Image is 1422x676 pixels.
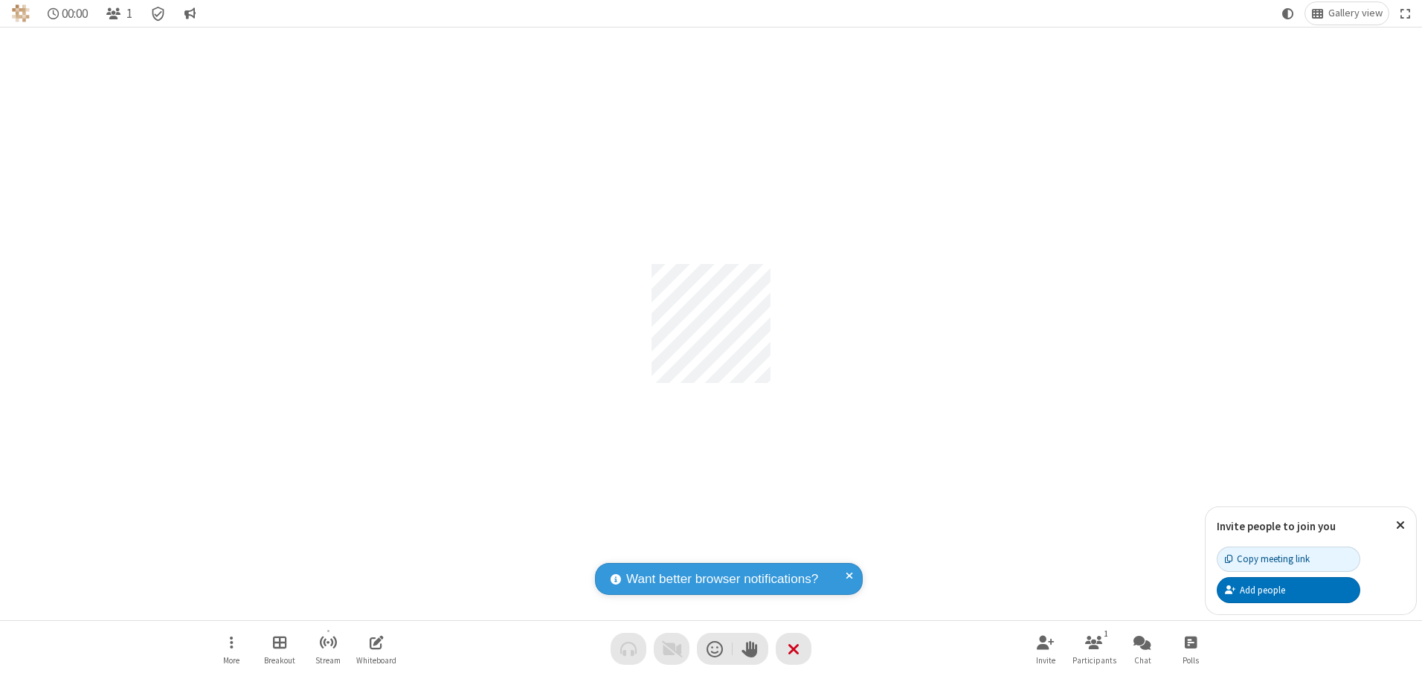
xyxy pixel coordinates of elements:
[178,2,202,25] button: Conversation
[1217,547,1360,572] button: Copy meeting link
[1168,628,1213,670] button: Open poll
[1134,656,1151,665] span: Chat
[1225,552,1310,566] div: Copy meeting link
[42,2,94,25] div: Timer
[1276,2,1300,25] button: Using system theme
[62,7,88,21] span: 00:00
[1328,7,1383,19] span: Gallery view
[12,4,30,22] img: QA Selenium DO NOT DELETE OR CHANGE
[1120,628,1165,670] button: Open chat
[1072,656,1116,665] span: Participants
[626,570,818,589] span: Want better browser notifications?
[264,656,295,665] span: Breakout
[356,656,396,665] span: Whiteboard
[1385,507,1416,544] button: Close popover
[697,633,733,665] button: Send a reaction
[1023,628,1068,670] button: Invite participants (Alt+I)
[126,7,132,21] span: 1
[1217,519,1336,533] label: Invite people to join you
[776,633,811,665] button: End or leave meeting
[1072,628,1116,670] button: Open participant list
[209,628,254,670] button: Open menu
[144,2,173,25] div: Meeting details Encryption enabled
[1100,627,1113,640] div: 1
[654,633,689,665] button: Video
[315,656,341,665] span: Stream
[306,628,350,670] button: Start streaming
[1394,2,1417,25] button: Fullscreen
[223,656,239,665] span: More
[100,2,138,25] button: Open participant list
[1183,656,1199,665] span: Polls
[257,628,302,670] button: Manage Breakout Rooms
[733,633,768,665] button: Raise hand
[354,628,399,670] button: Open shared whiteboard
[1217,577,1360,602] button: Add people
[1036,656,1055,665] span: Invite
[611,633,646,665] button: Audio problem - check your Internet connection or call by phone
[1305,2,1389,25] button: Change layout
